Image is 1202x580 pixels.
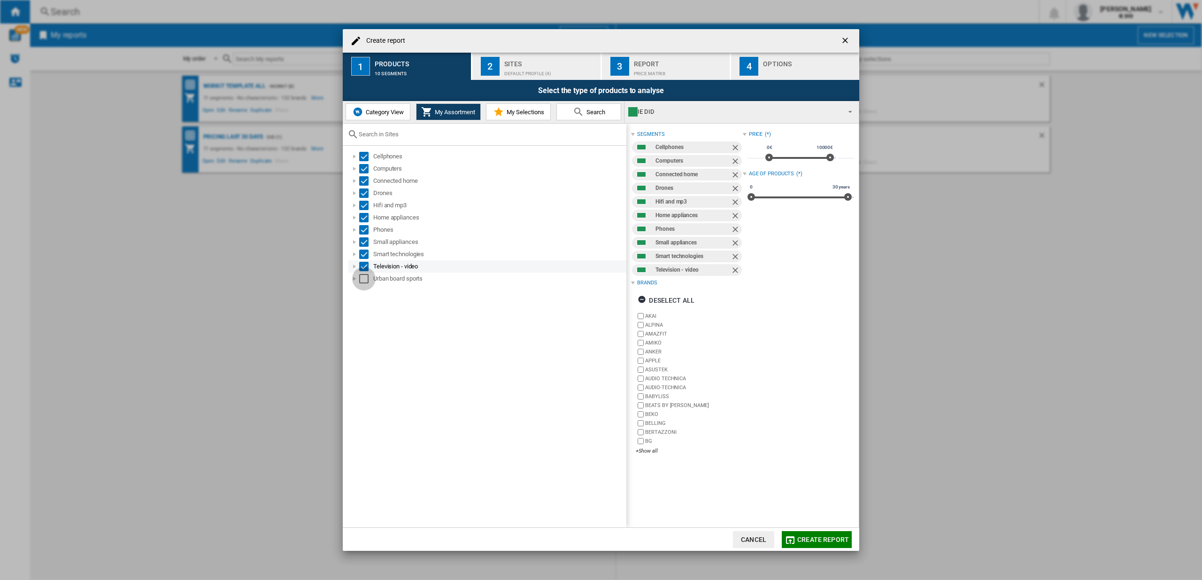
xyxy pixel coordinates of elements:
[645,411,742,418] label: BEKO
[645,384,742,391] label: AUDIO-TECHNICA
[749,131,763,138] div: Price
[645,321,742,329] label: ALPINA
[373,225,625,235] div: Phones
[655,264,730,276] div: Television - video
[638,402,644,408] input: brand.name
[638,429,644,435] input: brand.name
[359,131,622,138] input: Search in Sites
[655,155,730,167] div: Computers
[655,169,730,180] div: Connected home
[840,36,852,47] ng-md-icon: getI18NText('BUTTONS.CLOSE_DIALOG')
[645,357,742,364] label: APPLE
[748,183,754,191] span: 0
[731,252,742,263] ng-md-icon: Remove
[645,366,742,373] label: ASUSTEK
[731,211,742,222] ng-md-icon: Remove
[645,339,742,346] label: AMIKO
[359,250,373,259] md-checkbox: Select
[432,109,475,116] span: My Assortment
[375,66,467,76] div: 10 segments
[655,237,730,249] div: Small appliances
[740,57,758,76] div: 4
[655,196,730,208] div: Hifi and mp3
[472,53,601,80] button: 2 Sites Default profile (4)
[359,201,373,210] md-checkbox: Select
[373,164,625,173] div: Computers
[645,402,742,409] label: BEATS BY [PERSON_NAME]
[749,170,794,178] div: Age of products
[731,266,742,277] ng-md-icon: Remove
[638,358,644,364] input: brand.name
[504,56,597,66] div: Sites
[638,384,644,391] input: brand.name
[635,292,697,309] button: Deselect all
[628,105,840,118] div: IE DID
[359,188,373,198] md-checkbox: Select
[638,438,644,444] input: brand.name
[359,213,373,222] md-checkbox: Select
[351,57,370,76] div: 1
[731,197,742,209] ng-md-icon: Remove
[638,313,644,319] input: brand.name
[655,251,730,262] div: Smart technologies
[655,210,730,221] div: Home appliances
[359,176,373,186] md-checkbox: Select
[343,80,859,101] div: Select the type of products to analyse
[731,53,859,80] button: 4 Options
[363,109,404,116] span: Category View
[731,225,742,236] ng-md-icon: Remove
[373,274,625,283] div: Urban board sports
[504,66,597,76] div: Default profile (4)
[638,411,644,417] input: brand.name
[731,143,742,154] ng-md-icon: Remove
[481,57,500,76] div: 2
[373,176,625,186] div: Connected home
[359,164,373,173] md-checkbox: Select
[346,103,410,120] button: Category View
[731,184,742,195] ng-md-icon: Remove
[634,66,726,76] div: Price Matrix
[733,531,774,548] button: Cancel
[359,274,373,283] md-checkbox: Select
[416,103,481,120] button: My Assortment
[636,447,742,455] div: +Show all
[655,141,730,153] div: Cellphones
[359,262,373,271] md-checkbox: Select
[837,31,855,50] button: getI18NText('BUTTONS.CLOSE_DIALOG')
[655,223,730,235] div: Phones
[373,250,625,259] div: Smart technologies
[634,56,726,66] div: Report
[638,292,694,309] div: Deselect all
[645,438,742,445] label: BG
[486,103,551,120] button: My Selections
[373,237,625,247] div: Small appliances
[602,53,731,80] button: 3 Report Price Matrix
[638,420,644,426] input: brand.name
[645,375,742,382] label: AUDIO TECHNICA
[359,237,373,247] md-checkbox: Select
[362,36,405,46] h4: Create report
[556,103,621,120] button: Search
[797,536,849,543] span: Create report
[765,144,774,151] span: 0€
[645,393,742,400] label: BABYLISS
[504,109,544,116] span: My Selections
[352,106,363,118] img: wiser-icon-blue.png
[375,56,467,66] div: Products
[638,331,644,337] input: brand.name
[645,330,742,337] label: AMAZFIT
[638,367,644,373] input: brand.name
[638,349,644,355] input: brand.name
[638,340,644,346] input: brand.name
[782,531,852,548] button: Create report
[610,57,629,76] div: 3
[645,348,742,355] label: ANKER
[731,157,742,168] ng-md-icon: Remove
[373,213,625,222] div: Home appliances
[359,152,373,161] md-checkbox: Select
[373,201,625,210] div: Hifi and mp3
[584,109,605,116] span: Search
[645,313,742,320] label: AKAI
[373,188,625,198] div: Drones
[831,183,851,191] span: 30 years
